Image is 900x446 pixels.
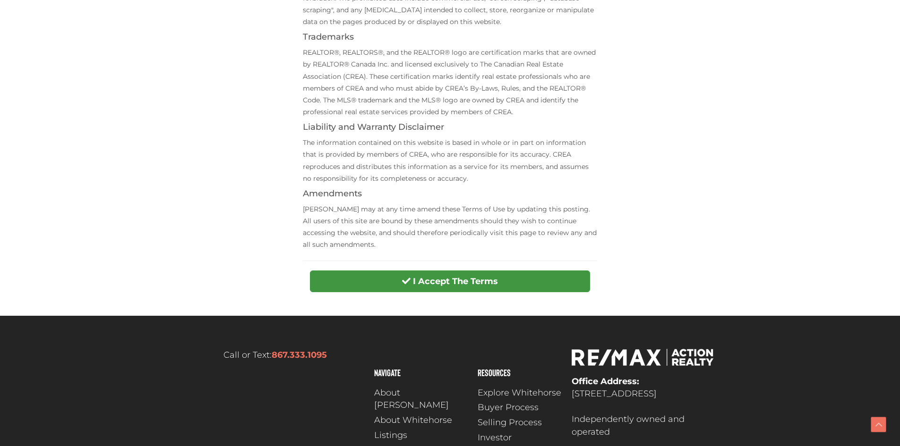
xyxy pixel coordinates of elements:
a: Selling Process [478,416,562,429]
a: About [PERSON_NAME] [374,387,468,412]
span: Investor [478,431,512,444]
h4: Trademarks [303,33,597,42]
h4: Amendments [303,189,597,199]
span: Selling Process [478,416,542,429]
a: Listings [374,429,468,442]
span: About Whitehorse [374,414,452,427]
span: Explore Whitehorse [478,387,561,399]
h4: Liability and Warranty Disclaimer [303,123,597,132]
a: Buyer Process [478,401,562,414]
strong: I Accept The Terms [413,276,498,286]
p: [STREET_ADDRESS] Independently owned and operated [572,375,714,438]
p: [PERSON_NAME] may at any time amend these Terms of Use by updating this posting. All users of thi... [303,203,597,251]
a: Investor [478,431,562,444]
p: REALTOR®, REALTORS®, and the REALTOR® logo are certification marks that are owned by REALTOR® Can... [303,47,597,118]
p: Call or Text: [186,349,365,362]
a: Explore Whitehorse [478,387,562,399]
h4: Navigate [374,368,468,377]
span: Listings [374,429,407,442]
span: Buyer Process [478,401,539,414]
p: The information contained on this website is based in whole or in part on information that is pro... [303,137,597,185]
button: I Accept The Terms [310,270,590,292]
a: 867.333.1095 [272,350,327,360]
h4: Resources [478,368,562,377]
a: About Whitehorse [374,414,468,427]
strong: Office Address: [572,376,639,387]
